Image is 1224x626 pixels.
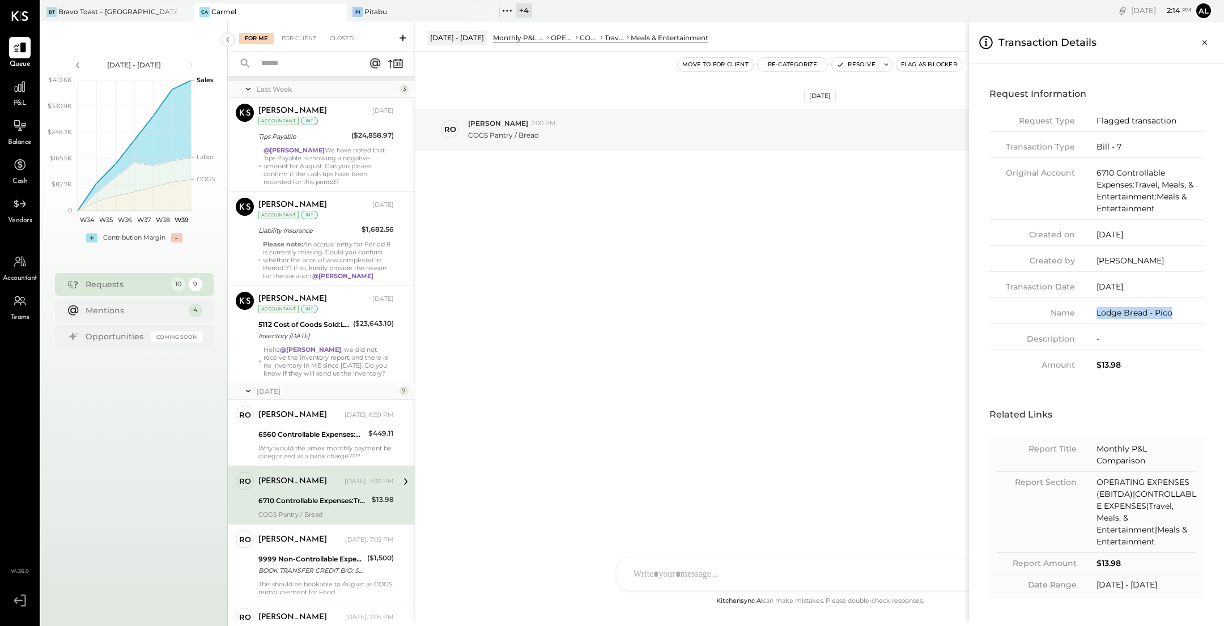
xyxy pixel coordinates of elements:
[197,175,215,183] text: COGS
[997,476,1077,488] div: Report Section
[137,216,150,224] text: W37
[989,359,1075,371] div: Amount
[86,279,166,290] div: Requests
[998,31,1096,54] h3: Transaction Details
[49,154,72,162] text: $165.5K
[516,3,532,18] div: + 4
[8,138,32,148] span: Balance
[3,274,37,284] span: Accountant
[1,37,39,70] a: Queue
[86,60,182,70] div: [DATE] - [DATE]
[1096,141,1204,153] div: Bill - 7
[1195,2,1213,20] button: Al
[197,76,214,84] text: Sales
[1,76,39,109] a: P&L
[1096,229,1204,241] div: [DATE]
[48,102,72,110] text: $330.9K
[172,278,185,291] div: 10
[989,115,1075,127] div: Request Type
[989,333,1075,345] div: Description
[10,59,31,70] span: Queue
[989,167,1075,179] div: Original Account
[1096,359,1204,371] div: $13.98
[1096,333,1204,345] div: -
[1096,167,1204,215] div: 6710 Controllable Expenses:Travel, Meals, & Entertainment:Meals & Entertainment
[58,7,177,16] div: Bravo Toast – [GEOGRAPHIC_DATA]
[1096,115,1204,127] div: Flagged transaction
[989,281,1075,293] div: Transaction Date
[151,331,202,342] div: Coming Soon
[1096,443,1196,467] div: Monthly P&L Comparison
[352,7,363,17] div: Pi
[174,216,188,224] text: W39
[1096,579,1196,591] div: [DATE] - [DATE]
[12,177,27,187] span: Cash
[86,331,146,342] div: Opportunities
[1,251,39,284] a: Accountant
[68,206,72,214] text: 0
[171,233,182,242] div: -
[989,307,1075,319] div: Name
[80,216,95,224] text: W34
[199,7,210,17] div: Ca
[211,7,236,16] div: Carmel
[117,216,131,224] text: W36
[48,128,72,136] text: $248.2K
[86,305,183,316] div: Mentions
[1096,476,1196,548] div: OPERATING EXPENSES (EBITDA)|CONTROLLABLE EXPENSES|Travel, Meals, & Entertainment|Meals & Entertai...
[103,233,165,242] div: Contribution Margin
[52,180,72,188] text: $82.7K
[11,313,29,323] span: Teams
[189,304,202,317] div: 4
[14,99,27,109] span: P&L
[1096,307,1204,319] div: Lodge Bread - Pico
[997,557,1077,569] div: Report Amount
[1096,281,1204,293] div: [DATE]
[1,154,39,187] a: Cash
[997,443,1077,455] div: Report Title
[1096,557,1196,569] div: $13.98
[86,233,97,242] div: +
[46,7,57,17] div: BT
[1131,5,1192,16] div: [DATE]
[1096,255,1204,267] div: [PERSON_NAME]
[1,193,39,226] a: Vendors
[197,153,214,161] text: Labor
[1,290,39,323] a: Teams
[364,7,387,16] div: Pitabu
[989,84,1204,104] h4: Request Information
[989,141,1075,153] div: Transaction Type
[997,579,1077,591] div: Date Range
[989,229,1075,241] div: Created on
[49,76,72,84] text: $413.6K
[1117,5,1128,16] div: copy link
[99,216,113,224] text: W35
[8,216,32,226] span: Vendors
[1,115,39,148] a: Balance
[155,216,169,224] text: W38
[989,405,1204,424] h4: Related Links
[1195,32,1215,53] button: Close panel
[989,255,1075,267] div: Created by
[189,278,202,291] div: 9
